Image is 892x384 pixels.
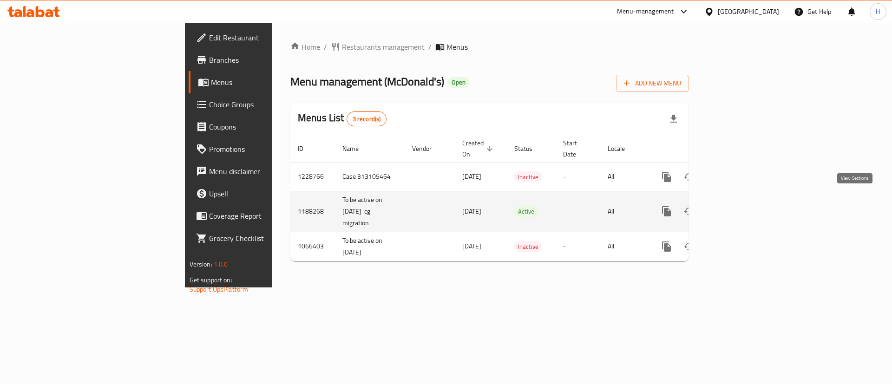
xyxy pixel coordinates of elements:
[189,138,334,160] a: Promotions
[214,258,228,270] span: 1.0.0
[209,166,327,177] span: Menu disclaimer
[209,210,327,221] span: Coverage Report
[290,41,689,52] nav: breadcrumb
[514,206,538,217] span: Active
[189,116,334,138] a: Coupons
[678,235,700,258] button: Change Status
[189,26,334,49] a: Edit Restaurant
[190,283,249,295] a: Support.OpsPlatform
[347,111,387,126] div: Total records count
[624,78,681,89] span: Add New Menu
[462,137,496,160] span: Created On
[190,258,212,270] span: Version:
[335,191,405,232] td: To be active on [DATE]-cg migration
[428,41,432,52] li: /
[189,49,334,71] a: Branches
[656,235,678,258] button: more
[448,78,469,86] span: Open
[298,111,387,126] h2: Menus List
[514,143,544,154] span: Status
[648,135,752,163] th: Actions
[514,172,542,182] span: Inactive
[342,143,371,154] span: Name
[209,99,327,110] span: Choice Groups
[290,71,444,92] span: Menu management ( McDonald's )
[342,41,425,52] span: Restaurants management
[556,232,600,261] td: -
[662,108,685,130] div: Export file
[211,77,327,88] span: Menus
[448,77,469,88] div: Open
[412,143,444,154] span: Vendor
[335,163,405,191] td: Case 313105464
[876,7,880,17] span: H
[209,54,327,65] span: Branches
[189,227,334,249] a: Grocery Checklist
[462,205,481,217] span: [DATE]
[209,143,327,155] span: Promotions
[335,232,405,261] td: To be active on [DATE]
[656,200,678,222] button: more
[617,6,674,17] div: Menu-management
[600,163,648,191] td: All
[347,115,387,124] span: 3 record(s)
[556,163,600,191] td: -
[600,232,648,261] td: All
[190,274,232,286] span: Get support on:
[462,240,481,252] span: [DATE]
[331,41,425,52] a: Restaurants management
[209,233,327,244] span: Grocery Checklist
[209,188,327,199] span: Upsell
[600,191,648,232] td: All
[189,205,334,227] a: Coverage Report
[189,182,334,205] a: Upsell
[563,137,589,160] span: Start Date
[209,32,327,43] span: Edit Restaurant
[608,143,637,154] span: Locale
[446,41,468,52] span: Menus
[678,166,700,188] button: Change Status
[189,160,334,182] a: Menu disclaimer
[556,191,600,232] td: -
[189,71,334,93] a: Menus
[514,241,542,252] div: Inactive
[462,170,481,182] span: [DATE]
[656,166,678,188] button: more
[189,93,334,116] a: Choice Groups
[617,75,689,92] button: Add New Menu
[718,7,779,17] div: [GEOGRAPHIC_DATA]
[290,135,752,261] table: enhanced table
[209,121,327,132] span: Coupons
[298,143,315,154] span: ID
[514,171,542,182] div: Inactive
[514,241,542,252] span: Inactive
